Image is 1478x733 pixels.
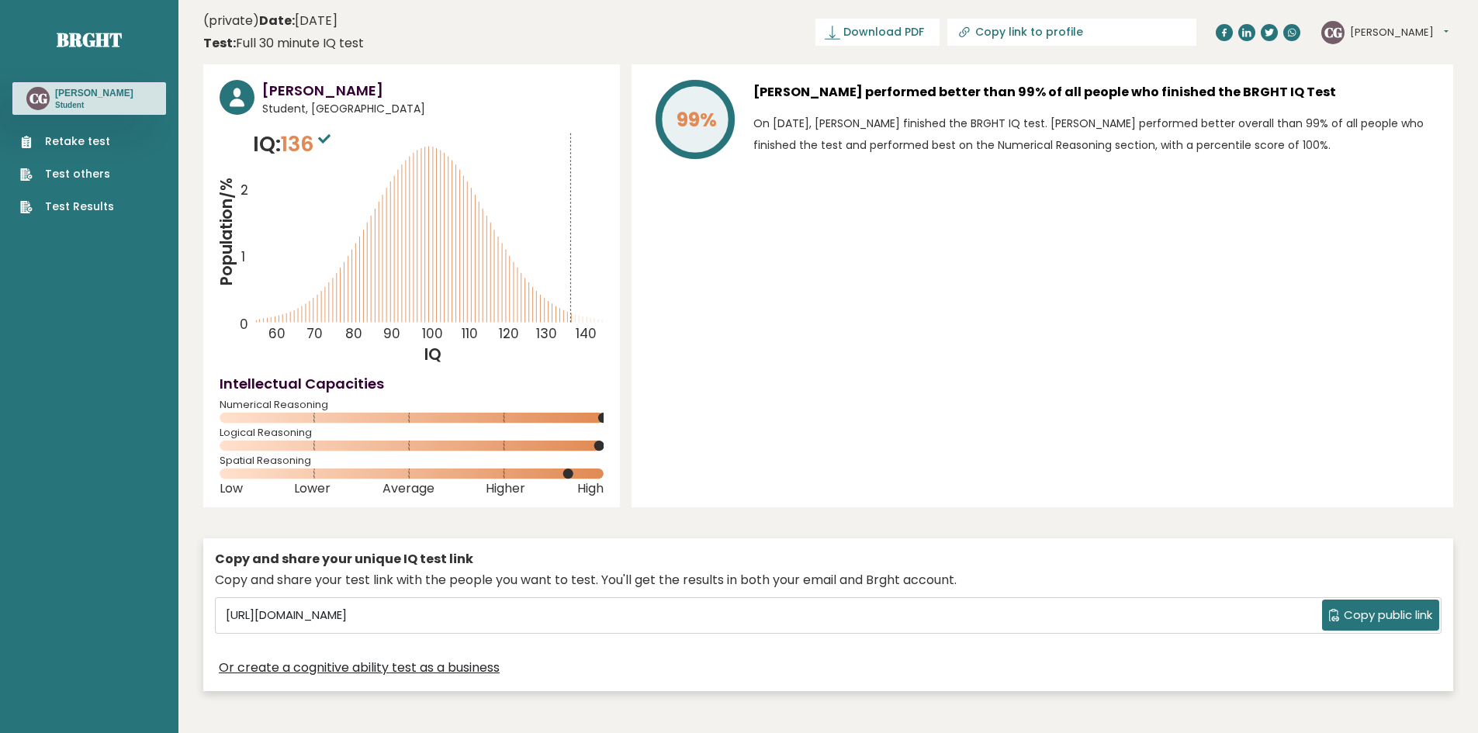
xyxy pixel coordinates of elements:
[1324,22,1342,40] text: CG
[262,101,604,117] span: Student, [GEOGRAPHIC_DATA]
[425,344,442,365] tspan: IQ
[577,486,604,492] span: High
[306,324,323,343] tspan: 70
[422,324,443,343] tspan: 100
[55,100,133,111] p: Student
[843,24,924,40] span: Download PDF
[216,178,237,286] tspan: Population/%
[345,324,362,343] tspan: 80
[241,182,248,200] tspan: 2
[57,27,122,52] a: Brght
[241,247,245,266] tspan: 1
[268,324,286,343] tspan: 60
[815,19,940,46] a: Download PDF
[486,486,525,492] span: Higher
[220,430,604,436] span: Logical Reasoning
[215,550,1442,569] div: Copy and share your unique IQ test link
[677,106,717,133] tspan: 99%
[259,12,295,29] b: Date:
[240,315,248,334] tspan: 0
[29,89,47,107] text: CG
[203,34,236,52] b: Test:
[1322,600,1439,631] button: Copy public link
[1344,607,1432,624] span: Copy public link
[219,659,500,677] a: Or create a cognitive ability test as a business
[203,34,364,53] div: Full 30 minute IQ test
[383,324,400,343] tspan: 90
[20,166,114,182] a: Test others
[753,80,1437,105] h3: [PERSON_NAME] performed better than 99% of all people who finished the BRGHT IQ Test
[20,133,114,150] a: Retake test
[220,373,604,394] h4: Intellectual Capacities
[281,130,334,158] span: 136
[294,486,331,492] span: Lower
[259,12,337,30] time: [DATE]
[499,324,519,343] tspan: 120
[576,324,597,343] tspan: 140
[55,87,133,99] h3: [PERSON_NAME]
[1350,25,1449,40] button: [PERSON_NAME]
[220,402,604,408] span: Numerical Reasoning
[253,129,334,160] p: IQ:
[753,112,1437,156] p: On [DATE], [PERSON_NAME] finished the BRGHT IQ test. [PERSON_NAME] performed better overall than ...
[537,324,558,343] tspan: 130
[215,571,1442,590] div: Copy and share your test link with the people you want to test. You'll get the results in both yo...
[20,199,114,215] a: Test Results
[220,458,604,464] span: Spatial Reasoning
[203,12,364,53] div: (private)
[262,80,604,101] h3: [PERSON_NAME]
[220,486,243,492] span: Low
[462,324,478,343] tspan: 110
[382,486,434,492] span: Average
